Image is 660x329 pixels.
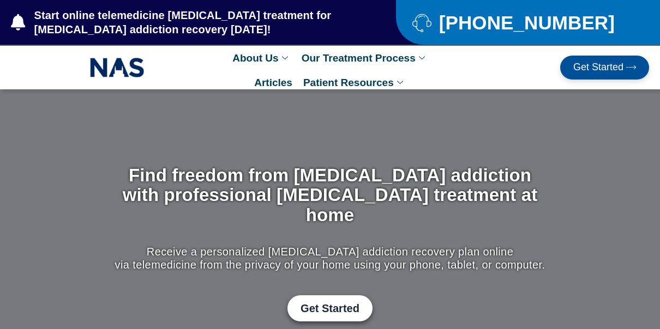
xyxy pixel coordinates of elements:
a: Our Treatment Process [296,46,433,70]
a: Get Started [560,56,649,80]
span: [PHONE_NUMBER] [436,16,615,29]
a: [PHONE_NUMBER] [412,13,633,32]
a: Patient Resources [298,70,411,95]
a: Start online telemedicine [MEDICAL_DATA] treatment for [MEDICAL_DATA] addiction recovery [DATE]! [11,8,352,36]
span: Get Started [573,62,623,73]
span: Start online telemedicine [MEDICAL_DATA] treatment for [MEDICAL_DATA] addiction recovery [DATE]! [32,8,353,36]
a: About Us [227,46,296,70]
span: Get Started [301,302,359,315]
img: NAS_email_signature-removebg-preview.png [90,55,145,80]
div: Get Started with Suboxone Treatment by filling-out this new patient packet form [112,295,548,321]
h1: Find freedom from [MEDICAL_DATA] addiction with professional [MEDICAL_DATA] treatment at home [112,166,548,225]
a: Articles [249,70,298,95]
p: Receive a personalized [MEDICAL_DATA] addiction recovery plan online via telemedicine from the pr... [112,245,548,271]
a: Get Started [287,295,373,321]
